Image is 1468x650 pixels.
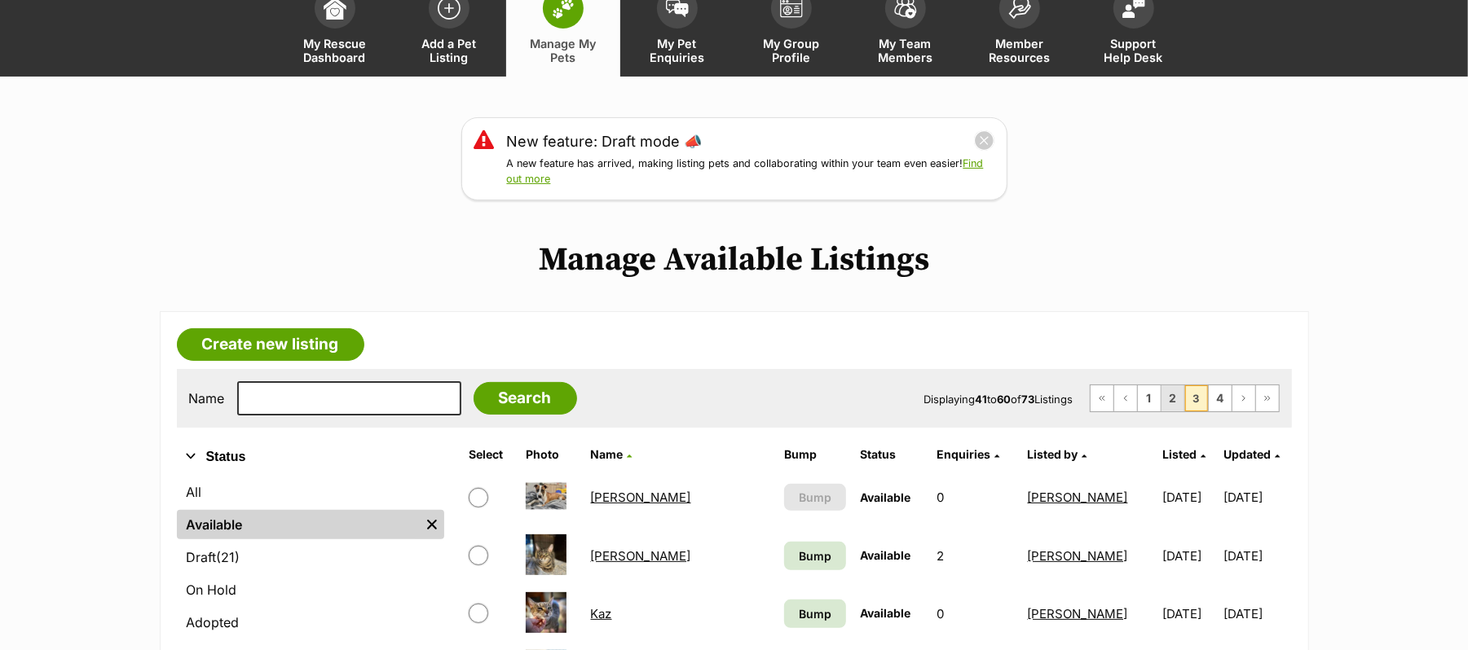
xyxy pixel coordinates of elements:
a: Available [177,510,420,539]
span: Bump [799,489,831,506]
span: Bump [799,547,831,564]
a: On Hold [177,575,444,604]
a: [PERSON_NAME] [591,548,691,564]
strong: 73 [1022,393,1035,406]
label: Name [189,391,225,406]
a: [PERSON_NAME] [1028,606,1128,621]
a: Updated [1223,447,1280,461]
td: [DATE] [1156,469,1222,525]
a: Draft [177,542,444,572]
span: translation missing: en.admin.listings.index.attributes.enquiries [937,447,990,461]
p: A new feature has arrived, making listing pets and collaborating within your team even easier! [507,156,994,187]
input: Search [474,382,577,415]
span: My Group Profile [755,37,828,64]
nav: Pagination [1090,384,1280,412]
a: Bump [784,599,846,628]
span: (21) [217,547,240,567]
img: Kaz [526,592,566,633]
th: Bump [778,441,853,468]
span: Available [861,548,911,562]
span: Support Help Desk [1097,37,1170,64]
td: [DATE] [1156,528,1222,584]
a: Bump [784,542,846,570]
td: 0 [930,586,1019,642]
span: Displaying to of Listings [924,393,1073,406]
a: Create new listing [177,328,364,361]
a: Enquiries [937,447,999,461]
strong: 60 [998,393,1012,406]
span: Listed by [1028,447,1078,461]
th: Select [462,441,518,468]
span: Available [861,490,911,504]
td: [DATE] [1223,469,1289,525]
button: Bump [784,484,846,511]
span: Manage My Pets [527,37,600,64]
a: Adopted [177,608,444,637]
a: Last page [1256,385,1279,411]
span: Member Resources [983,37,1056,64]
a: First page [1091,385,1113,411]
button: close [974,130,994,151]
a: Page 4 [1209,385,1232,411]
a: All [177,477,444,507]
span: My Team Members [869,37,942,64]
td: [DATE] [1156,586,1222,642]
th: Photo [519,441,583,468]
a: [PERSON_NAME] [591,490,691,505]
a: Next page [1232,385,1255,411]
a: Listed [1162,447,1206,461]
strong: 41 [976,393,988,406]
a: Find out more [507,157,984,185]
td: [DATE] [1223,586,1289,642]
a: Remove filter [420,510,444,539]
a: Listed by [1028,447,1087,461]
span: My Pet Enquiries [641,37,714,64]
a: Kaz [591,606,612,621]
a: [PERSON_NAME] [1028,490,1128,505]
a: Page 2 [1162,385,1184,411]
td: 0 [930,469,1019,525]
td: 2 [930,528,1019,584]
button: Status [177,446,444,468]
span: Listed [1162,447,1197,461]
span: Bump [799,605,831,622]
th: Status [854,441,929,468]
a: New feature: Draft mode 📣 [507,130,703,152]
td: [DATE] [1223,528,1289,584]
a: Previous page [1114,385,1137,411]
span: Updated [1223,447,1271,461]
span: Name [591,447,624,461]
span: My Rescue Dashboard [298,37,372,64]
a: Name [591,447,633,461]
a: Page 1 [1138,385,1161,411]
span: Add a Pet Listing [412,37,486,64]
span: Available [861,606,911,620]
a: [PERSON_NAME] [1028,548,1128,564]
span: Page 3 [1185,385,1208,411]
